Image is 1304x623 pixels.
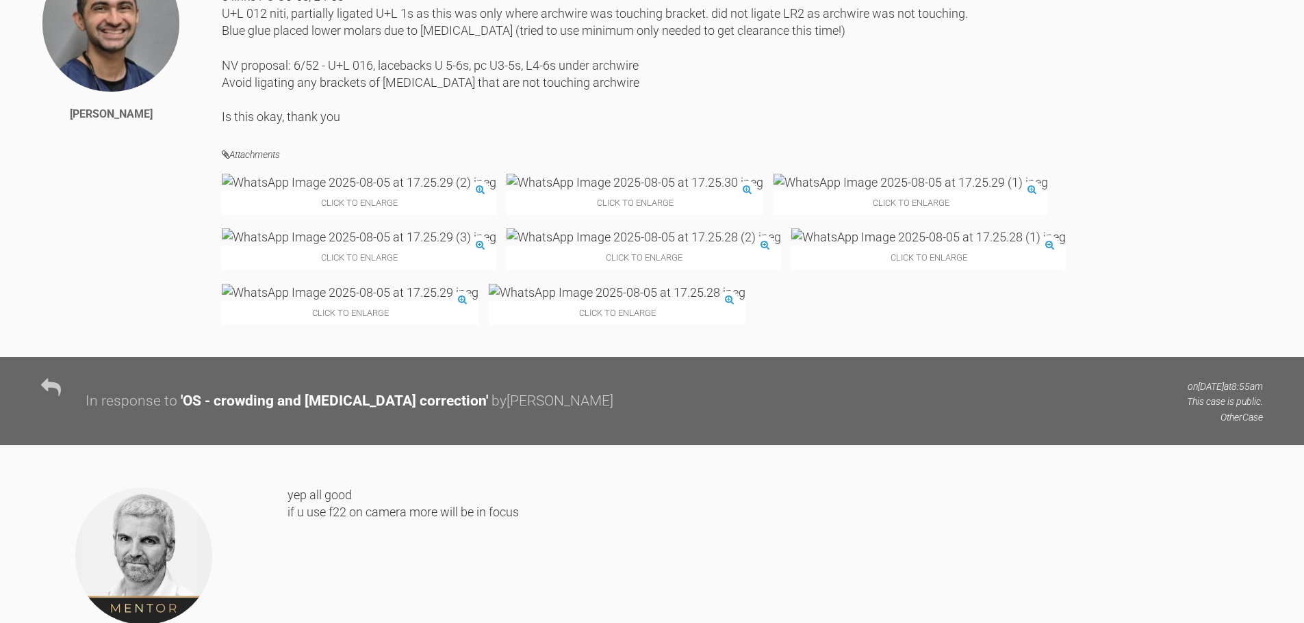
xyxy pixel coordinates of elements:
p: This case is public. [1187,394,1263,409]
div: ' OS - crowding and [MEDICAL_DATA] correction ' [181,390,488,413]
div: In response to [86,390,177,413]
img: WhatsApp Image 2025-08-05 at 17.25.28.jpeg [489,284,745,301]
span: Click to enlarge [222,191,496,215]
span: Click to enlarge [774,191,1048,215]
img: WhatsApp Image 2025-08-05 at 17.25.28 (2).jpeg [507,228,781,246]
img: WhatsApp Image 2025-08-05 at 17.25.29 (2).jpeg [222,174,496,191]
div: by [PERSON_NAME] [491,390,613,413]
div: [PERSON_NAME] [70,105,153,123]
p: Other Case [1187,410,1263,425]
img: WhatsApp Image 2025-08-05 at 17.25.29 (1).jpeg [774,174,1048,191]
img: WhatsApp Image 2025-08-05 at 17.25.30.jpeg [507,174,763,191]
span: Click to enlarge [507,191,763,215]
span: Click to enlarge [791,246,1066,269]
img: WhatsApp Image 2025-08-05 at 17.25.29.jpeg [222,284,478,301]
h4: Attachments [222,146,1263,163]
span: Click to enlarge [507,246,781,269]
span: Click to enlarge [489,301,745,325]
span: Click to enlarge [222,301,478,325]
span: Click to enlarge [222,246,496,269]
p: on [DATE] at 8:55am [1187,379,1263,394]
img: WhatsApp Image 2025-08-05 at 17.25.28 (1).jpeg [791,228,1066,246]
img: WhatsApp Image 2025-08-05 at 17.25.29 (3).jpeg [222,228,496,246]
